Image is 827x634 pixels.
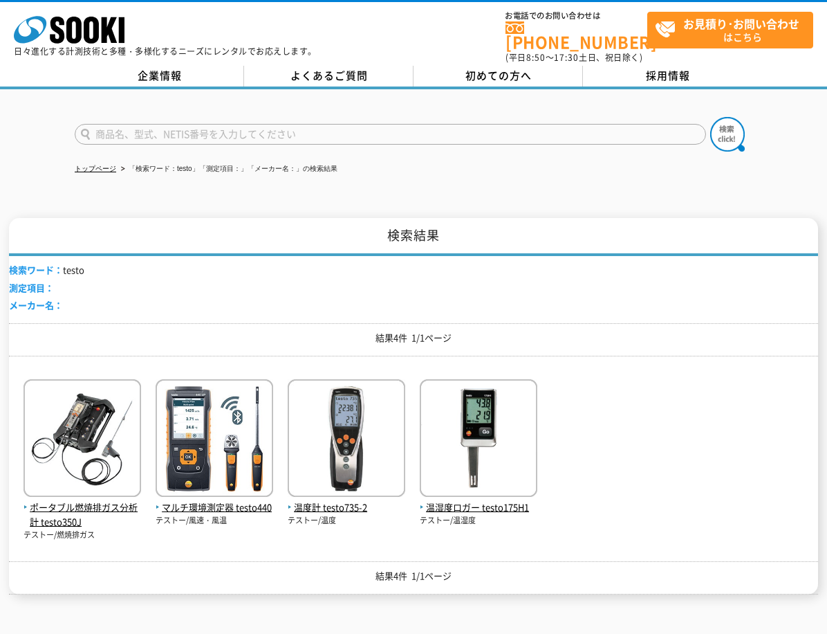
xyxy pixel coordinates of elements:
[24,486,141,529] a: ポータブル燃焼排ガス分析計 testo350J
[413,66,583,87] a: 初めての方へ
[288,500,405,515] span: 温度計 testo735-2
[9,281,54,294] span: 測定項目：
[244,66,413,87] a: よくあるご質問
[9,298,63,311] span: メーカー名：
[75,66,244,87] a: 企業情報
[420,379,537,500] img: testo175H1
[24,500,141,529] span: ポータブル燃焼排ガス分析計 testo350J
[505,51,642,64] span: (平日 ～ 土日、祝日除く)
[9,569,818,583] p: 結果4件 1/1ページ
[156,515,273,527] p: テストー/風速・風温
[118,162,337,176] li: 「検索ワード：testo」「測定項目：」「メーカー名：」の検索結果
[75,124,706,145] input: 商品名、型式、NETIS番号を入力してください
[505,21,647,50] a: [PHONE_NUMBER]
[655,12,812,47] span: はこちら
[683,15,799,32] strong: お見積り･お問い合わせ
[526,51,546,64] span: 8:50
[9,218,818,256] h1: 検索結果
[9,331,818,345] p: 結果4件 1/1ページ
[465,68,532,83] span: 初めての方へ
[420,515,537,527] p: テストー/温湿度
[288,486,405,515] a: 温度計 testo735-2
[75,165,116,172] a: トップページ
[24,379,141,500] img: testo350J
[14,47,317,55] p: 日々進化する計測技術と多種・多様化するニーズにレンタルでお応えします。
[420,500,537,515] span: 温湿度ロガー testo175H1
[9,263,84,278] li: testo
[24,529,141,541] p: テストー/燃焼排ガス
[647,12,813,48] a: お見積り･お問い合わせはこちら
[710,117,745,152] img: btn_search.png
[156,500,273,515] span: マルチ環境測定器 testo440
[288,515,405,527] p: テストー/温度
[288,379,405,500] img: testo735-2
[554,51,579,64] span: 17:30
[156,379,273,500] img: testo440
[420,486,537,515] a: 温湿度ロガー testo175H1
[156,486,273,515] a: マルチ環境測定器 testo440
[9,263,63,276] span: 検索ワード：
[583,66,752,87] a: 採用情報
[505,12,647,20] span: お電話でのお問い合わせは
